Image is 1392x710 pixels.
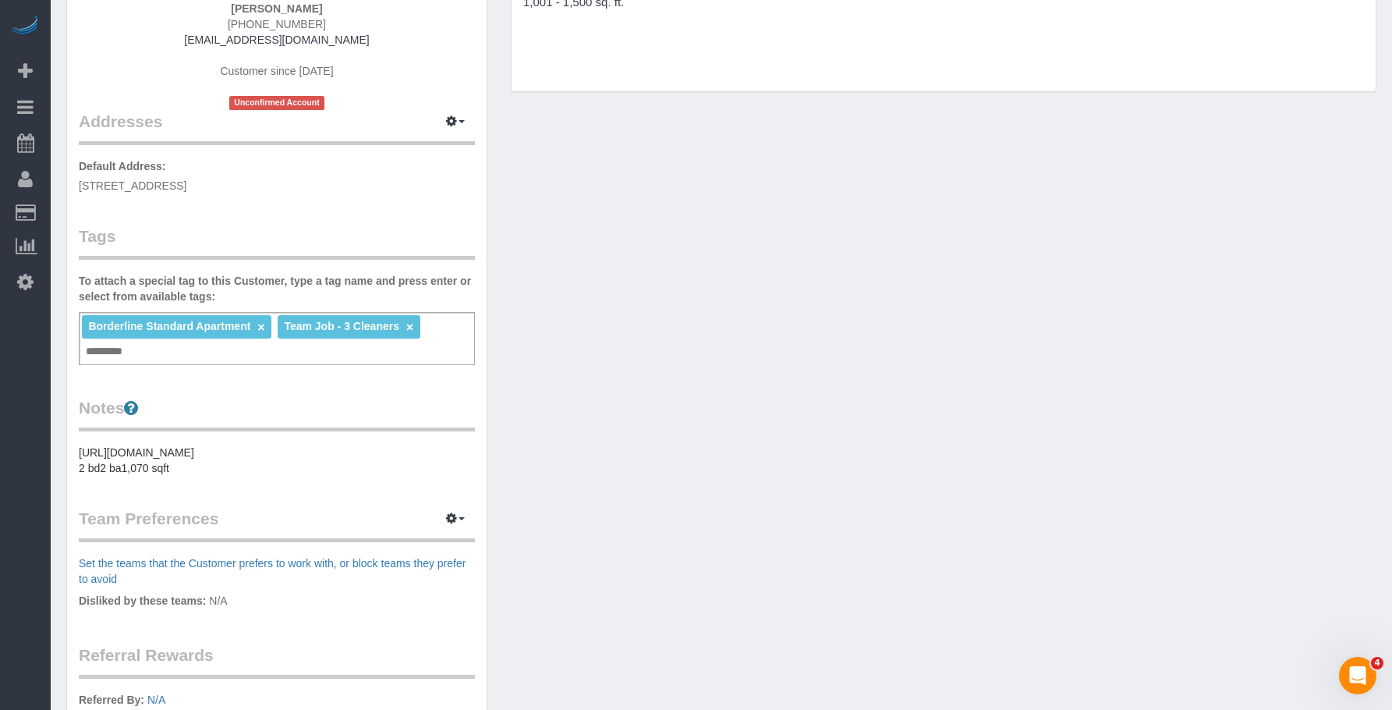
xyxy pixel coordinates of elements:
[284,320,399,332] span: Team Job - 3 Cleaners
[79,225,475,260] legend: Tags
[79,692,144,708] label: Referred By:
[79,557,466,585] a: Set the teams that the Customer prefers to work with, or block teams they prefer to avoid
[79,179,186,192] span: [STREET_ADDRESS]
[209,595,227,607] span: N/A
[228,18,326,30] span: [PHONE_NUMBER]
[79,158,166,174] label: Default Address:
[79,507,475,542] legend: Team Preferences
[1371,657,1383,669] span: 4
[79,644,475,679] legend: Referral Rewards
[79,593,206,609] label: Disliked by these teams:
[406,321,413,334] a: ×
[229,96,324,109] span: Unconfirmed Account
[220,65,333,77] span: Customer since [DATE]
[184,34,369,46] a: [EMAIL_ADDRESS][DOMAIN_NAME]
[147,694,165,706] a: N/A
[79,396,475,431] legend: Notes
[257,321,264,334] a: ×
[231,2,322,15] strong: [PERSON_NAME]
[88,320,250,332] span: Borderline Standard Apartment
[79,273,475,304] label: To attach a special tag to this Customer, type a tag name and press enter or select from availabl...
[79,445,475,476] pre: [URL][DOMAIN_NAME] 2 bd2 ba1,070 sqft
[9,16,41,37] img: Automaid Logo
[1339,657,1376,694] iframe: Intercom live chat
